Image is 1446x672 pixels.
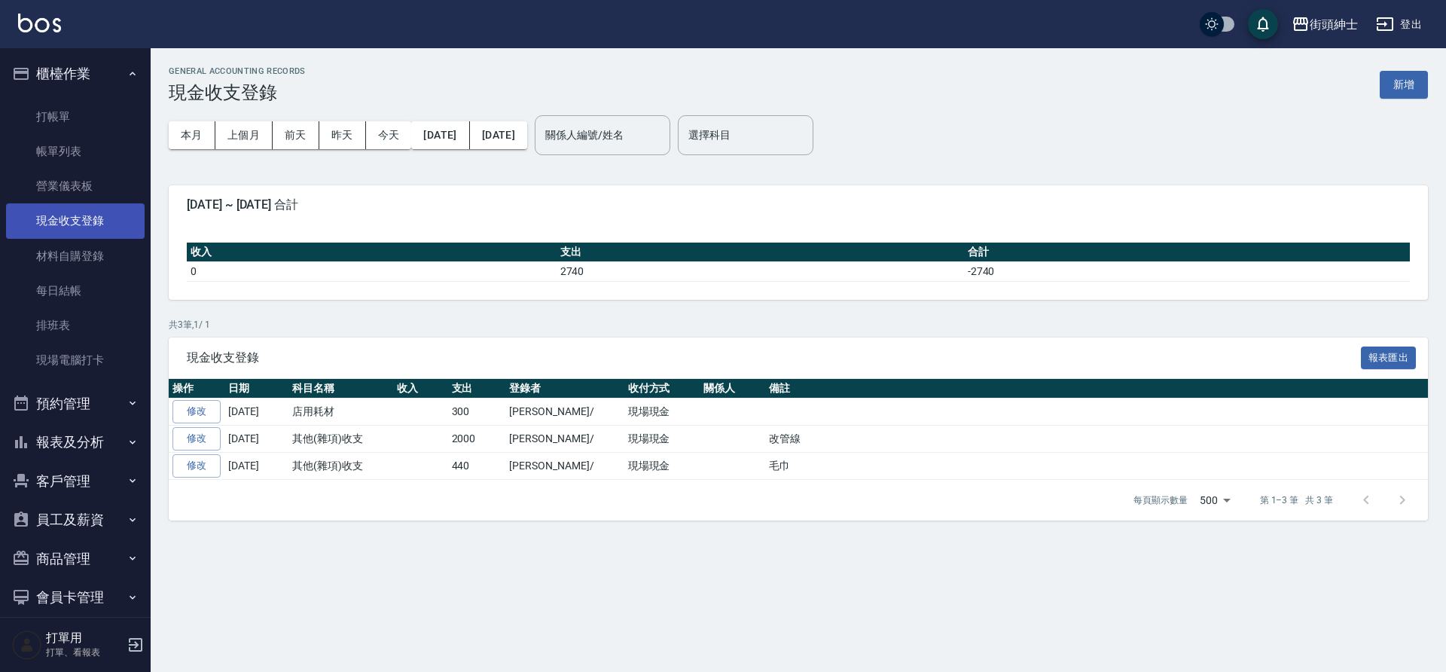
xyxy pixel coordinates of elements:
button: 紅利點數設定 [6,617,145,656]
a: 營業儀表板 [6,169,145,203]
div: 街頭紳士 [1310,15,1358,34]
a: 排班表 [6,308,145,343]
a: 材料自購登錄 [6,239,145,273]
td: 2740 [557,261,964,281]
th: 關係人 [700,379,765,399]
td: 現場現金 [624,399,700,426]
span: 現金收支登錄 [187,350,1361,365]
button: 客戶管理 [6,462,145,501]
td: [PERSON_NAME]/ [505,426,624,453]
th: 收入 [187,243,557,262]
a: 修改 [172,427,221,451]
button: 街頭紳士 [1286,9,1364,40]
button: save [1248,9,1278,39]
td: [DATE] [224,452,288,479]
td: [PERSON_NAME]/ [505,399,624,426]
a: 修改 [172,400,221,423]
th: 收入 [393,379,448,399]
button: 本月 [169,121,215,149]
td: 其他(雜項)收支 [288,426,393,453]
td: 其他(雜項)收支 [288,452,393,479]
th: 支出 [557,243,964,262]
td: -2740 [964,261,1410,281]
a: 每日結帳 [6,273,145,308]
button: 報表及分析 [6,423,145,462]
h5: 打單用 [46,631,123,646]
button: 會員卡管理 [6,578,145,617]
a: 報表匯出 [1361,350,1417,364]
td: 現場現金 [624,426,700,453]
td: 改管線 [765,426,1428,453]
button: 報表匯出 [1361,347,1417,370]
th: 科目名稱 [288,379,393,399]
th: 收付方式 [624,379,700,399]
h2: GENERAL ACCOUNTING RECORDS [169,66,306,76]
td: [PERSON_NAME]/ [505,452,624,479]
p: 每頁顯示數量 [1133,493,1188,507]
a: 帳單列表 [6,134,145,169]
h3: 現金收支登錄 [169,82,306,103]
th: 登錄者 [505,379,624,399]
button: 上個月 [215,121,273,149]
button: 今天 [366,121,412,149]
button: [DATE] [411,121,469,149]
th: 日期 [224,379,288,399]
th: 合計 [964,243,1410,262]
a: 現場電腦打卡 [6,343,145,377]
a: 新增 [1380,77,1428,91]
button: [DATE] [470,121,527,149]
td: 2000 [448,426,506,453]
td: [DATE] [224,426,288,453]
td: 300 [448,399,506,426]
th: 支出 [448,379,506,399]
button: 櫃檯作業 [6,54,145,93]
p: 共 3 筆, 1 / 1 [169,318,1428,331]
span: [DATE] ~ [DATE] 合計 [187,197,1410,212]
td: 店用耗材 [288,399,393,426]
p: 第 1–3 筆 共 3 筆 [1260,493,1333,507]
button: 前天 [273,121,319,149]
a: 打帳單 [6,99,145,134]
button: 登出 [1370,11,1428,38]
div: 500 [1194,480,1236,521]
td: 現場現金 [624,452,700,479]
button: 新增 [1380,71,1428,99]
button: 昨天 [319,121,366,149]
button: 員工及薪資 [6,500,145,539]
img: Logo [18,14,61,32]
th: 操作 [169,379,224,399]
p: 打單、看報表 [46,646,123,659]
th: 備註 [765,379,1428,399]
button: 商品管理 [6,539,145,579]
td: [DATE] [224,399,288,426]
img: Person [12,630,42,660]
a: 現金收支登錄 [6,203,145,238]
td: 0 [187,261,557,281]
td: 毛巾 [765,452,1428,479]
button: 預約管理 [6,384,145,423]
td: 440 [448,452,506,479]
a: 修改 [172,454,221,478]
